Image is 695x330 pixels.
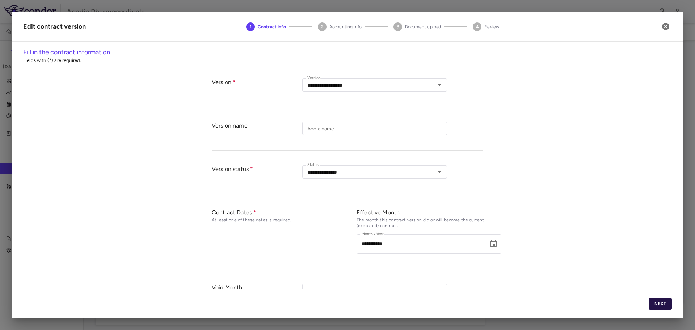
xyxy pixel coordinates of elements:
div: Effective Month [357,209,501,216]
div: Version [212,78,302,100]
div: Contract Dates [212,209,357,216]
div: Void Month [212,284,302,311]
div: Edit contract version [23,22,86,32]
label: Month / Year [362,231,384,237]
text: 1 [249,24,251,29]
button: Open [434,167,445,177]
button: Open [434,80,445,90]
div: Version name [212,122,302,143]
div: At least one of these dates is required. [212,217,357,223]
div: Version status [212,165,302,187]
button: Contract info [240,14,292,40]
button: Choose date, selected date is Aug 30, 2025 [486,237,501,251]
span: Contract info [258,24,286,30]
label: Status [307,162,319,168]
label: Version [307,75,321,81]
button: Next [649,298,672,310]
h6: Fill in the contract information [23,47,672,57]
p: Fields with (*) are required. [23,57,672,64]
button: Choose date [432,286,446,300]
div: The month this contract version did or will become the current (executed) contract. [357,217,501,229]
